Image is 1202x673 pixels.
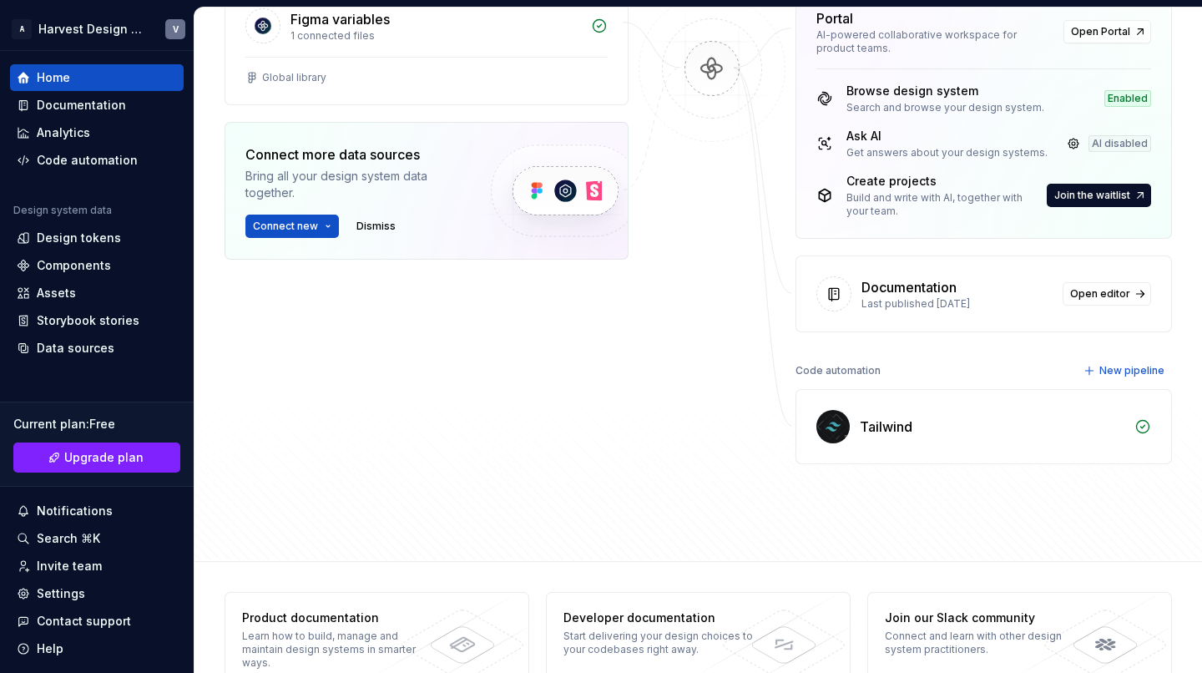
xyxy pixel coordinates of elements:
[846,128,1048,144] div: Ask AI
[846,83,1044,99] div: Browse design system
[816,8,853,28] div: Portal
[1088,135,1151,152] div: AI disabled
[1099,364,1164,377] span: New pipeline
[563,610,757,626] div: Developer documentation
[242,610,436,626] div: Product documentation
[37,124,90,141] div: Analytics
[846,101,1044,114] div: Search and browse your design system.
[1063,20,1151,43] a: Open Portal
[861,277,957,297] div: Documentation
[13,443,180,473] button: Upgrade plan
[10,225,184,251] a: Design tokens
[10,553,184,579] a: Invite team
[245,168,462,201] div: Bring all your design system data together.
[10,92,184,119] a: Documentation
[10,119,184,146] a: Analytics
[846,191,1043,218] div: Build and write with AI, together with your team.
[1071,25,1130,38] span: Open Portal
[846,173,1043,190] div: Create projects
[37,640,63,657] div: Help
[37,97,126,114] div: Documentation
[262,71,326,84] div: Global library
[37,230,121,246] div: Design tokens
[38,21,145,38] div: Harvest Design System
[37,340,114,357] div: Data sources
[10,580,184,607] a: Settings
[253,220,318,233] span: Connect new
[860,417,912,437] div: Tailwind
[290,9,390,29] div: Figma variables
[37,257,111,274] div: Components
[10,525,184,552] button: Search ⌘K
[1104,90,1151,107] div: Enabled
[885,610,1078,626] div: Join our Slack community
[13,204,112,217] div: Design system data
[37,613,131,630] div: Contact support
[1063,282,1151,306] a: Open editor
[10,280,184,306] a: Assets
[1047,184,1151,207] button: Join the waitlist
[37,312,139,329] div: Storybook stories
[10,608,184,635] button: Contact support
[245,215,339,238] button: Connect new
[12,19,32,39] div: A
[13,416,180,433] div: Current plan : Free
[242,630,436,670] div: Learn how to build, manage and maintain design systems in smarter ways.
[37,69,70,86] div: Home
[10,252,184,279] a: Components
[37,558,102,574] div: Invite team
[37,585,85,602] div: Settings
[290,29,581,43] div: 1 connected files
[795,359,881,382] div: Code automation
[563,630,757,656] div: Start delivering your design choices to your codebases right away.
[10,307,184,334] a: Storybook stories
[1078,359,1172,382] button: New pipeline
[885,630,1078,656] div: Connect and learn with other design system practitioners.
[10,147,184,174] a: Code automation
[846,146,1048,159] div: Get answers about your design systems.
[356,220,396,233] span: Dismiss
[1070,287,1130,301] span: Open editor
[245,144,462,164] div: Connect more data sources
[861,297,1053,311] div: Last published [DATE]
[10,635,184,662] button: Help
[349,215,403,238] button: Dismiss
[37,285,76,301] div: Assets
[10,64,184,91] a: Home
[37,503,113,519] div: Notifications
[37,530,100,547] div: Search ⌘K
[64,449,144,466] span: Upgrade plan
[10,498,184,524] button: Notifications
[10,335,184,362] a: Data sources
[3,11,190,47] button: AHarvest Design SystemV
[37,152,138,169] div: Code automation
[816,28,1053,55] div: AI-powered collaborative workspace for product teams.
[173,23,179,36] div: V
[1054,189,1130,202] span: Join the waitlist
